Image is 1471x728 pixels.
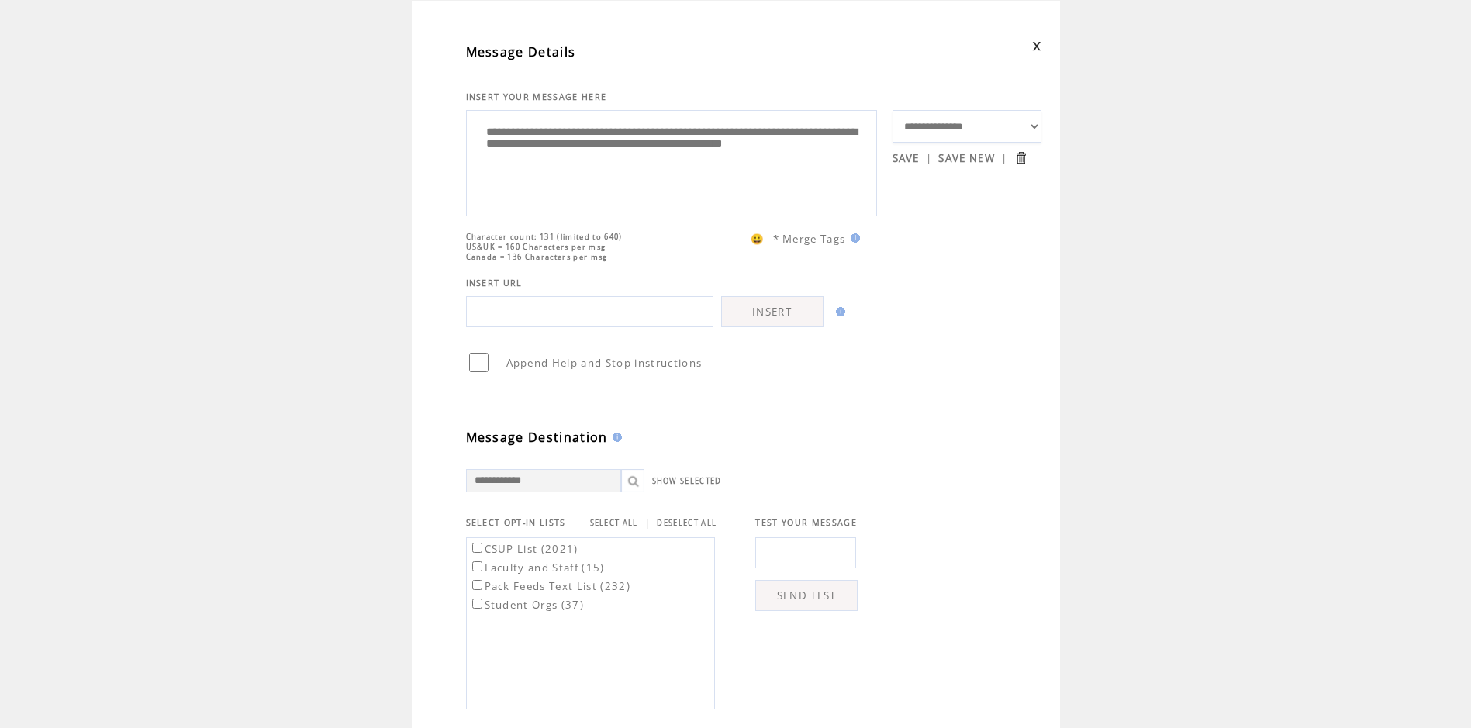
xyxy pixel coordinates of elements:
[751,232,765,246] span: 😀
[657,518,717,528] a: DESELECT ALL
[893,151,920,165] a: SAVE
[469,579,631,593] label: Pack Feeds Text List (232)
[938,151,995,165] a: SAVE NEW
[652,476,722,486] a: SHOW SELECTED
[721,296,824,327] a: INSERT
[644,516,651,530] span: |
[472,599,482,609] input: Student Orgs (37)
[472,580,482,590] input: Pack Feeds Text List (232)
[608,433,622,442] img: help.gif
[469,542,578,556] label: CSUP List (2021)
[472,543,482,553] input: CSUP List (2021)
[469,598,585,612] label: Student Orgs (37)
[466,517,566,528] span: SELECT OPT-IN LISTS
[466,278,523,288] span: INSERT URL
[755,517,857,528] span: TEST YOUR MESSAGE
[755,580,858,611] a: SEND TEST
[466,429,608,446] span: Message Destination
[466,43,576,60] span: Message Details
[469,561,605,574] label: Faculty and Staff (15)
[466,232,623,242] span: Character count: 131 (limited to 640)
[466,242,606,252] span: US&UK = 160 Characters per msg
[1013,150,1028,165] input: Submit
[926,151,932,165] span: |
[590,518,638,528] a: SELECT ALL
[466,91,607,102] span: INSERT YOUR MESSAGE HERE
[472,561,482,571] input: Faculty and Staff (15)
[466,252,608,262] span: Canada = 136 Characters per msg
[1001,151,1007,165] span: |
[773,232,846,246] span: * Merge Tags
[846,233,860,243] img: help.gif
[831,307,845,316] img: help.gif
[506,356,703,370] span: Append Help and Stop instructions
